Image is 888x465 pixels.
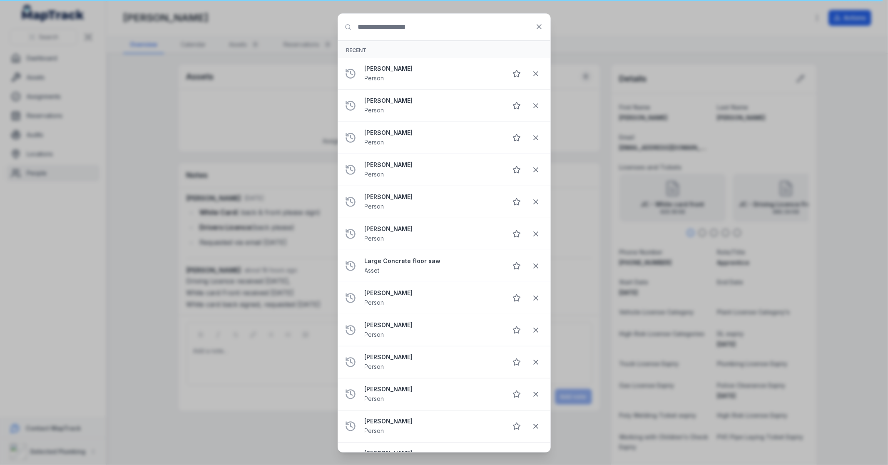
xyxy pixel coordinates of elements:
a: [PERSON_NAME]Person [365,321,500,339]
span: Person [365,203,384,210]
span: Person [365,235,384,242]
a: [PERSON_NAME]Person [365,193,500,211]
a: [PERSON_NAME]Person [365,385,500,403]
span: Person [365,363,384,370]
strong: [PERSON_NAME] [365,385,500,393]
span: Person [365,395,384,402]
a: [PERSON_NAME]Person [365,65,500,83]
a: [PERSON_NAME]Person [365,353,500,371]
a: [PERSON_NAME]Person [365,129,500,147]
strong: [PERSON_NAME] [365,161,500,169]
strong: [PERSON_NAME] [365,321,500,329]
span: Recent [346,47,367,53]
span: Asset [365,267,380,274]
a: [PERSON_NAME]Person [365,417,500,435]
a: [PERSON_NAME]Person [365,97,500,115]
strong: [PERSON_NAME] [365,289,500,297]
strong: [PERSON_NAME] [365,129,500,137]
strong: [PERSON_NAME] [365,417,500,425]
strong: [PERSON_NAME] [365,449,500,458]
span: Person [365,331,384,338]
strong: [PERSON_NAME] [365,225,500,233]
span: Person [365,299,384,306]
span: Person [365,171,384,178]
strong: [PERSON_NAME] [365,65,500,73]
strong: Large Concrete floor saw [365,257,500,265]
span: Person [365,139,384,146]
strong: [PERSON_NAME] [365,193,500,201]
a: [PERSON_NAME]Person [365,161,500,179]
a: [PERSON_NAME]Person [365,289,500,307]
a: [PERSON_NAME]Person [365,225,500,243]
strong: [PERSON_NAME] [365,97,500,105]
span: Person [365,427,384,434]
span: Person [365,75,384,82]
span: Person [365,107,384,114]
a: Large Concrete floor sawAsset [365,257,500,275]
strong: [PERSON_NAME] [365,353,500,361]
